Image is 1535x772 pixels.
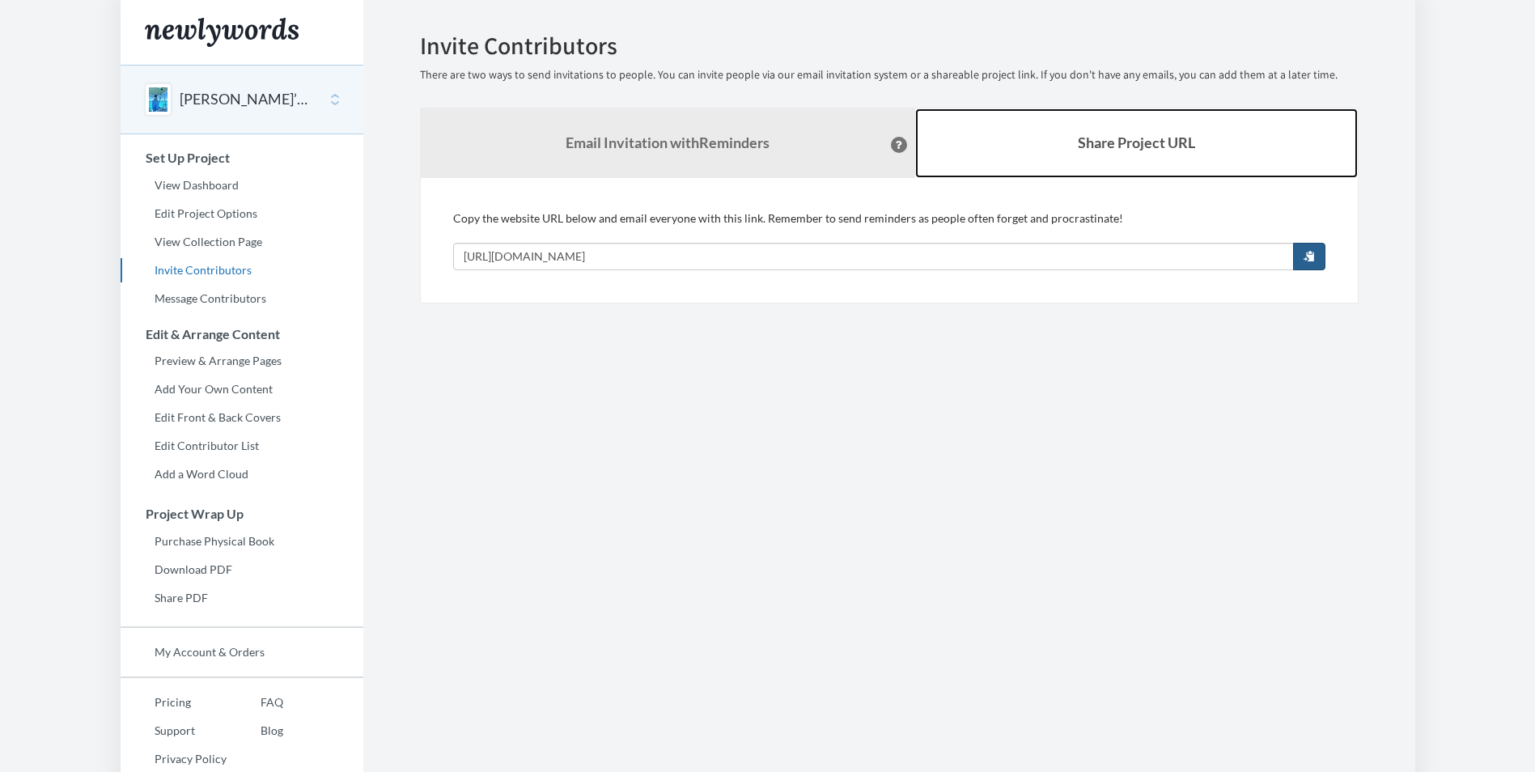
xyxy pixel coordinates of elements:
h2: Invite Contributors [420,32,1359,59]
a: Download PDF [121,558,363,582]
strong: Email Invitation with Reminders [566,134,770,151]
a: My Account & Orders [121,640,363,664]
a: Share PDF [121,586,363,610]
a: Add Your Own Content [121,377,363,401]
a: Privacy Policy [121,747,227,771]
a: Edit Front & Back Covers [121,405,363,430]
h3: Project Wrap Up [121,507,363,521]
a: View Dashboard [121,173,363,197]
a: View Collection Page [121,230,363,254]
a: Preview & Arrange Pages [121,349,363,373]
button: [PERSON_NAME]’s 30th [180,89,311,110]
a: Add a Word Cloud [121,462,363,486]
a: FAQ [227,690,283,715]
img: Newlywords logo [145,18,299,47]
h3: Set Up Project [121,151,363,165]
a: Purchase Physical Book [121,529,363,554]
a: Edit Project Options [121,201,363,226]
h3: Edit & Arrange Content [121,327,363,341]
p: There are two ways to send invitations to people. You can invite people via our email invitation ... [420,67,1359,83]
a: Blog [227,719,283,743]
a: Invite Contributors [121,258,363,282]
span: Support [32,11,91,26]
a: Message Contributors [121,286,363,311]
a: Support [121,719,227,743]
div: Copy the website URL below and email everyone with this link. Remember to send reminders as peopl... [453,210,1325,270]
a: Pricing [121,690,227,715]
b: Share Project URL [1078,134,1195,151]
a: Edit Contributor List [121,434,363,458]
